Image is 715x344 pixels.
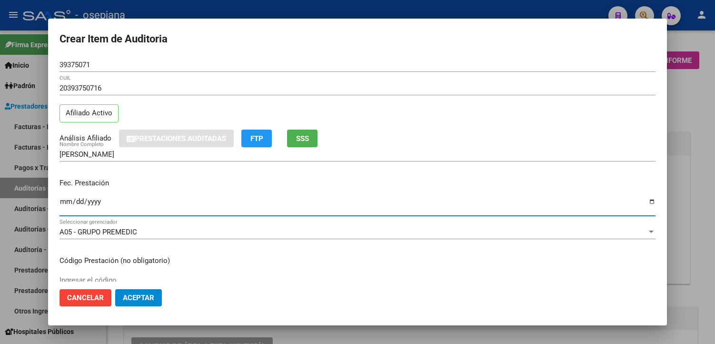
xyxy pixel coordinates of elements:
[296,134,309,143] span: SSS
[241,130,272,147] button: FTP
[67,293,104,302] span: Cancelar
[250,134,263,143] span: FTP
[60,178,655,189] p: Fec. Prestación
[60,228,137,236] span: A05 - GRUPO PREMEDIC
[60,255,655,266] p: Código Prestación (no obligatorio)
[60,133,111,144] div: Análisis Afiliado
[115,289,162,306] button: Aceptar
[683,312,705,334] iframe: Intercom live chat
[135,134,226,143] span: Prestaciones Auditadas
[60,104,119,123] p: Afiliado Activo
[119,130,234,147] button: Prestaciones Auditadas
[60,30,655,48] h2: Crear Item de Auditoria
[123,293,154,302] span: Aceptar
[60,289,111,306] button: Cancelar
[287,130,318,147] button: SSS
